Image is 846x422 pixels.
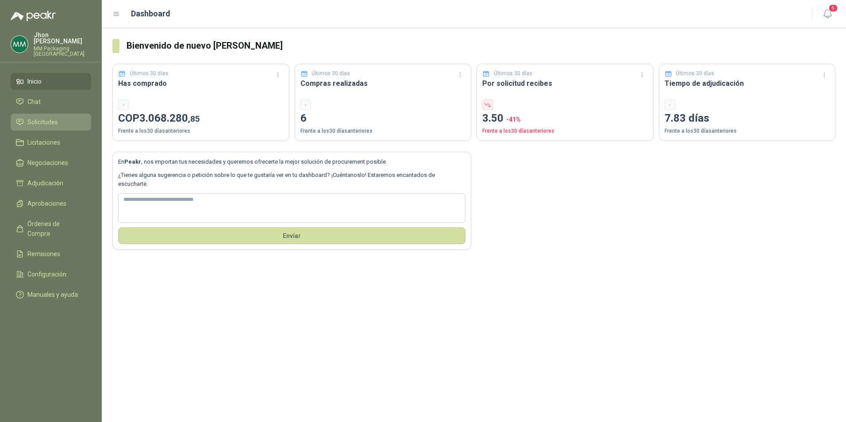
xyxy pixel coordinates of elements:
p: ¿Tienes alguna sugerencia o petición sobre lo que te gustaría ver en tu dashboard? ¡Cuéntanoslo! ... [118,171,465,189]
img: Company Logo [11,36,28,53]
span: Órdenes de Compra [27,219,83,238]
img: Logo peakr [11,11,56,21]
p: COP [118,110,284,127]
p: En , nos importan tus necesidades y queremos ofrecerte la mejor solución de procurement posible. [118,157,465,166]
p: 3.50 [482,110,648,127]
h3: Bienvenido de nuevo [PERSON_NAME] [127,39,835,53]
h3: Has comprado [118,78,284,89]
span: Adjudicación [27,178,63,188]
b: Peakr [124,158,141,165]
button: 5 [819,6,835,22]
p: Frente a los 30 días anteriores [300,127,466,135]
p: Frente a los 30 días anteriores [482,127,648,135]
a: Aprobaciones [11,195,91,212]
a: Configuración [11,266,91,283]
a: Adjudicación [11,175,91,192]
p: 6 [300,110,466,127]
p: Últimos 30 días [676,69,714,78]
div: - [118,100,129,110]
p: Jhon [PERSON_NAME] [34,32,91,44]
p: Últimos 30 días [311,69,350,78]
p: 7.83 días [665,110,830,127]
span: Aprobaciones [27,199,66,208]
a: Inicio [11,73,91,90]
span: Remisiones [27,249,60,259]
h3: Por solicitud recibes [482,78,648,89]
span: Licitaciones [27,138,60,147]
h1: Dashboard [131,8,170,20]
span: Chat [27,97,41,107]
span: Manuales y ayuda [27,290,78,299]
span: Inicio [27,77,42,86]
div: - [665,100,675,110]
span: Configuración [27,269,66,279]
h3: Tiempo de adjudicación [665,78,830,89]
p: Últimos 30 días [130,69,168,78]
span: 3.068.280 [139,112,200,124]
button: Envíar [118,227,465,244]
span: Negociaciones [27,158,68,168]
p: Frente a los 30 días anteriores [118,127,284,135]
a: Remisiones [11,246,91,262]
span: Solicitudes [27,117,58,127]
a: Chat [11,93,91,110]
a: Licitaciones [11,134,91,151]
h3: Compras realizadas [300,78,466,89]
a: Manuales y ayuda [11,286,91,303]
a: Negociaciones [11,154,91,171]
p: MM Packaging [GEOGRAPHIC_DATA] [34,46,91,57]
span: 5 [828,4,838,12]
span: -41 % [506,116,521,123]
span: ,85 [188,114,200,124]
p: Últimos 30 días [494,69,532,78]
p: Frente a los 30 días anteriores [665,127,830,135]
a: Órdenes de Compra [11,215,91,242]
div: - [300,100,311,110]
a: Solicitudes [11,114,91,130]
